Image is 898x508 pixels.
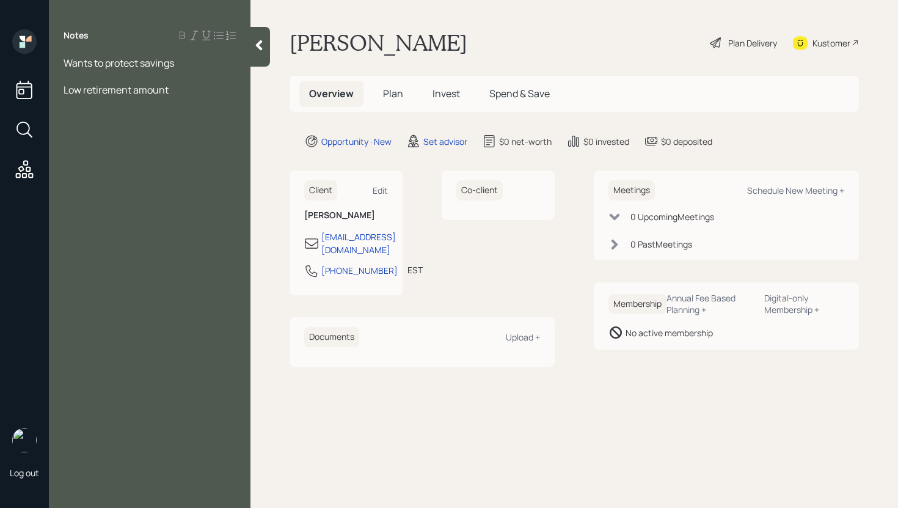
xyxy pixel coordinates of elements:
div: $0 deposited [661,135,712,148]
div: 0 Upcoming Meeting s [630,210,714,223]
div: Set advisor [423,135,467,148]
h6: Client [304,180,337,201]
h6: Meetings [608,180,655,201]
img: retirable_logo.png [12,428,37,452]
div: 0 Past Meeting s [630,238,692,251]
h6: Documents [304,327,359,347]
span: Low retirement amount [64,83,169,97]
div: [PHONE_NUMBER] [321,264,398,277]
span: Wants to protect savings [64,56,174,70]
h1: [PERSON_NAME] [290,29,467,56]
div: Schedule New Meeting + [747,185,844,196]
h6: Membership [608,294,666,314]
div: Digital-only Membership + [764,292,844,315]
span: Plan [383,87,403,100]
div: Log out [10,467,39,479]
div: Edit [373,185,388,196]
div: EST [407,263,423,276]
div: Upload + [506,331,540,343]
span: Invest [433,87,460,100]
div: No active membership [626,326,713,339]
div: [EMAIL_ADDRESS][DOMAIN_NAME] [321,230,396,256]
h6: Co-client [456,180,503,201]
div: Kustomer [812,37,850,50]
span: Overview [309,87,354,100]
div: Opportunity · New [321,135,392,148]
span: Spend & Save [489,87,550,100]
div: $0 invested [583,135,629,148]
div: Plan Delivery [728,37,777,50]
div: Annual Fee Based Planning + [666,292,754,315]
h6: [PERSON_NAME] [304,210,388,221]
label: Notes [64,29,89,42]
div: $0 net-worth [499,135,552,148]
